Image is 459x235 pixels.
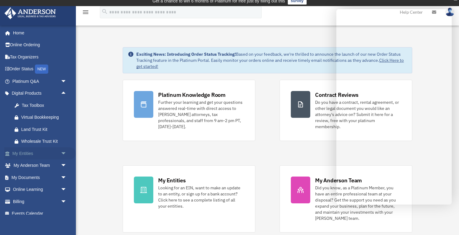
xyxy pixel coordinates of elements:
[21,114,68,121] div: Virtual Bookkeeping
[445,8,454,16] img: User Pic
[21,102,68,109] div: Tax Toolbox
[158,185,244,209] div: Looking for an EIN, want to make an update to an entity, or sign up for a bank account? Click her...
[4,63,76,75] a: Order StatusNEW
[21,138,68,145] div: Wholesale Trust Kit
[61,75,73,88] span: arrow_drop_down
[4,27,73,39] a: Home
[82,9,89,16] i: menu
[136,51,236,57] strong: Exciting News: Introducing Order Status Tracking!
[280,165,412,233] a: My Anderson Team Did you know, as a Platinum Member, you have an entire professional team at your...
[61,87,73,100] span: arrow_drop_up
[8,135,76,148] a: Wholesale Trust Kit
[158,91,226,99] div: Platinum Knowledge Room
[8,111,76,124] a: Virtual Bookkeeping
[315,185,401,221] div: Did you know, as a Platinum Member, you have an entire professional team at your disposal? Get th...
[4,147,76,160] a: My Entitiesarrow_drop_down
[158,99,244,130] div: Further your learning and get your questions answered real-time with direct access to [PERSON_NAM...
[8,123,76,135] a: Land Trust Kit
[158,177,185,184] div: My Entities
[61,171,73,184] span: arrow_drop_down
[21,126,68,133] div: Land Trust Kit
[315,91,359,99] div: Contract Reviews
[123,80,255,141] a: Platinum Knowledge Room Further your learning and get your questions answered real-time with dire...
[61,147,73,160] span: arrow_drop_down
[4,208,76,220] a: Events Calendar
[136,58,404,69] a: Click Here to get started!
[123,165,255,233] a: My Entities Looking for an EIN, want to make an update to an entity, or sign up for a bank accoun...
[61,195,73,208] span: arrow_drop_down
[61,160,73,172] span: arrow_drop_down
[315,177,362,184] div: My Anderson Team
[4,160,76,172] a: My Anderson Teamarrow_drop_down
[4,75,76,87] a: Platinum Q&Aarrow_drop_down
[136,51,407,69] div: Based on your feedback, we're thrilled to announce the launch of our new Order Status Tracking fe...
[4,87,76,100] a: Digital Productsarrow_drop_up
[35,65,48,74] div: NEW
[4,195,76,208] a: Billingarrow_drop_down
[315,99,401,130] div: Do you have a contract, rental agreement, or other legal document you would like an attorney's ad...
[61,184,73,196] span: arrow_drop_down
[8,99,76,111] a: Tax Toolbox
[280,80,412,141] a: Contract Reviews Do you have a contract, rental agreement, or other legal document you would like...
[4,171,76,184] a: My Documentsarrow_drop_down
[4,51,76,63] a: Tax Organizers
[4,39,76,51] a: Online Ordering
[82,11,89,16] a: menu
[101,8,108,15] i: search
[4,184,76,196] a: Online Learningarrow_drop_down
[3,7,58,19] img: Anderson Advisors Platinum Portal
[336,9,452,205] iframe: Chat Window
